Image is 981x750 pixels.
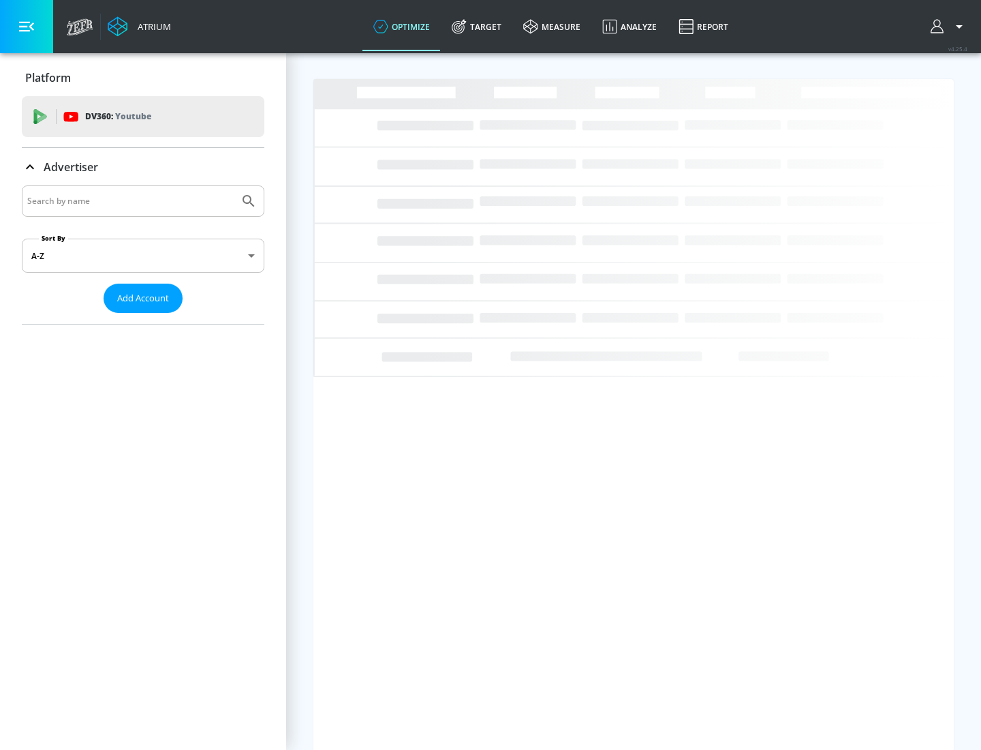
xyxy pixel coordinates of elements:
a: Report [668,2,739,51]
p: Advertiser [44,160,98,175]
p: Youtube [115,109,151,123]
div: A-Z [22,239,264,273]
p: DV360: [85,109,151,124]
div: Platform [22,59,264,97]
span: v 4.25.4 [948,45,967,52]
div: Advertiser [22,148,264,186]
a: Analyze [591,2,668,51]
input: Search by name [27,192,234,210]
div: DV360: Youtube [22,96,264,137]
div: Atrium [132,20,171,33]
div: Advertiser [22,185,264,324]
nav: list of Advertiser [22,313,264,324]
a: measure [512,2,591,51]
button: Add Account [104,284,183,313]
a: optimize [362,2,441,51]
a: Atrium [108,16,171,37]
p: Platform [25,70,71,85]
label: Sort By [39,234,68,243]
span: Add Account [117,290,169,306]
a: Target [441,2,512,51]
